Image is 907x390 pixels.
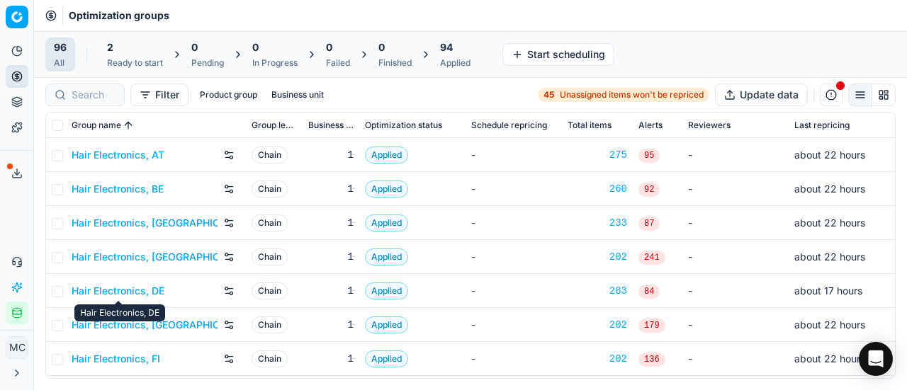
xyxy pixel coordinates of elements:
[568,352,627,366] a: 202
[191,57,224,69] div: Pending
[794,251,865,263] span: about 22 hours
[130,84,188,106] button: Filter
[859,342,893,376] div: Open Intercom Messenger
[682,138,789,172] td: -
[326,40,332,55] span: 0
[466,206,562,240] td: -
[326,57,350,69] div: Failed
[69,8,169,23] span: Optimization groups
[682,342,789,376] td: -
[252,214,288,231] span: Chain
[252,248,288,265] span: Chain
[194,86,263,103] button: Product group
[688,120,731,131] span: Reviewers
[72,216,218,230] a: Hair Electronics, [GEOGRAPHIC_DATA]
[74,304,165,321] div: Hair Electronics, DE
[252,147,288,164] span: Chain
[638,120,663,131] span: Alerts
[682,206,789,240] td: -
[252,282,288,299] span: Chain
[638,183,660,197] span: 92
[252,316,288,333] span: Chain
[638,319,665,333] span: 179
[638,285,660,299] span: 84
[682,240,789,274] td: -
[682,308,789,342] td: -
[365,147,408,164] span: Applied
[72,284,164,298] a: Hair Electronics, DE
[191,40,198,55] span: 0
[365,316,408,333] span: Applied
[54,40,67,55] span: 96
[308,216,354,230] div: 1
[466,240,562,274] td: -
[365,248,408,265] span: Applied
[72,182,164,196] a: Hair Electronics, BE
[72,120,121,131] span: Group name
[107,40,113,55] span: 2
[440,57,471,69] div: Applied
[682,274,789,308] td: -
[502,43,614,66] button: Start scheduling
[466,138,562,172] td: -
[308,284,354,298] div: 1
[638,149,660,163] span: 95
[365,350,408,367] span: Applied
[568,120,612,131] span: Total items
[638,217,660,231] span: 87
[107,57,163,69] div: Ready to start
[466,274,562,308] td: -
[365,214,408,231] span: Applied
[72,250,218,264] a: Hair Electronics, [GEOGRAPHIC_DATA]
[794,183,865,195] span: about 22 hours
[538,88,709,102] a: 45Unassigned items won't be repriced
[365,120,442,131] span: Optimization status
[72,318,218,332] a: Hair Electronics, [GEOGRAPHIC_DATA]
[568,250,627,264] a: 202
[794,285,862,297] span: about 17 hours
[308,148,354,162] div: 1
[252,57,298,69] div: In Progress
[252,40,259,55] span: 0
[560,89,704,101] span: Unassigned items won't be repriced
[378,57,412,69] div: Finished
[308,250,354,264] div: 1
[365,180,408,197] span: Applied
[54,57,67,69] div: All
[794,149,865,161] span: about 22 hours
[568,318,627,332] a: 202
[466,342,562,376] td: -
[6,336,28,359] button: MC
[72,148,164,162] a: Hair Electronics, AT
[568,284,627,298] a: 283
[543,89,554,101] strong: 45
[378,40,385,55] span: 0
[252,350,288,367] span: Chain
[794,352,865,365] span: about 22 hours
[794,217,865,229] span: about 22 hours
[308,318,354,332] div: 1
[471,120,547,131] span: Schedule repricing
[121,118,135,132] button: Sorted by Group name ascending
[69,8,169,23] nav: breadcrumb
[568,182,627,196] a: 260
[638,352,665,367] span: 136
[266,86,329,103] button: Business unit
[715,84,808,106] button: Update data
[568,216,627,230] a: 233
[252,180,288,197] span: Chain
[365,282,408,299] span: Applied
[466,308,562,342] td: -
[72,352,160,366] a: Hair Electronics, FI
[568,148,627,162] a: 275
[308,182,354,196] div: 1
[308,352,354,366] div: 1
[794,120,850,131] span: Last repricing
